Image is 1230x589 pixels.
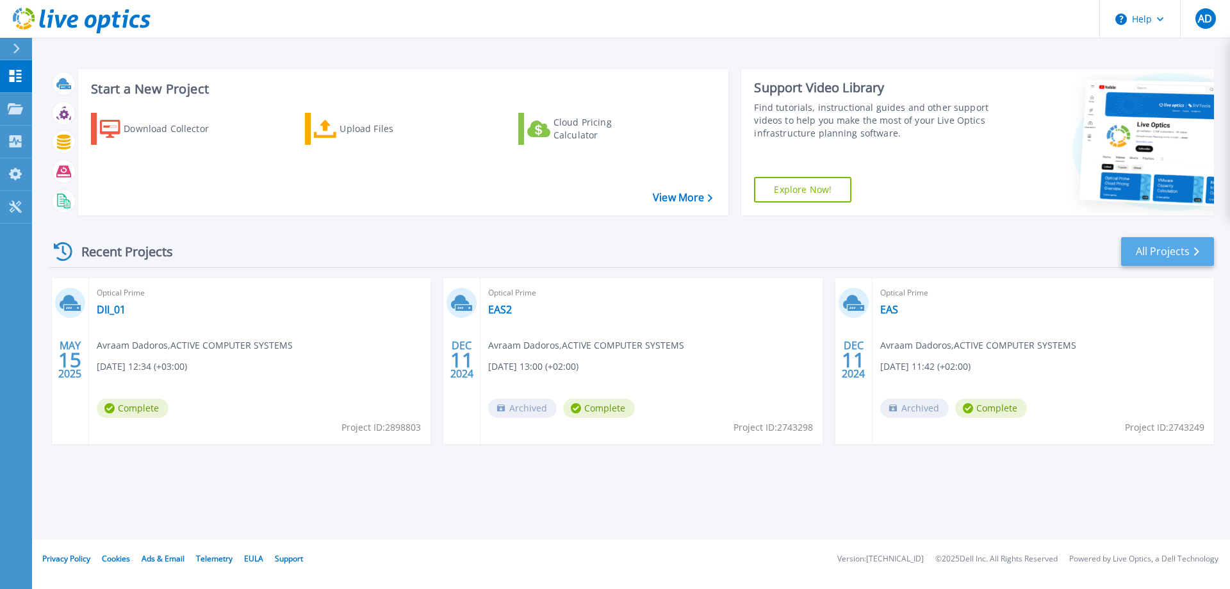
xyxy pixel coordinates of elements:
[880,286,1206,300] span: Optical Prime
[880,360,971,374] span: [DATE] 11:42 (+02:00)
[841,336,865,383] div: DEC 2024
[1198,13,1212,24] span: AD
[102,553,130,564] a: Cookies
[305,113,448,145] a: Upload Files
[275,553,303,564] a: Support
[1069,555,1218,563] li: Powered by Live Optics, a Dell Technology
[734,420,813,435] span: Project ID: 2743298
[488,360,578,374] span: [DATE] 13:00 (+02:00)
[340,116,442,142] div: Upload Files
[58,354,81,365] span: 15
[837,555,924,563] li: Version: [TECHNICAL_ID]
[553,116,656,142] div: Cloud Pricing Calculator
[49,236,190,267] div: Recent Projects
[842,354,865,365] span: 11
[488,286,814,300] span: Optical Prime
[1125,420,1204,435] span: Project ID: 2743249
[935,555,1058,563] li: © 2025 Dell Inc. All Rights Reserved
[880,399,949,418] span: Archived
[124,116,226,142] div: Download Collector
[91,82,712,96] h3: Start a New Project
[97,303,126,316] a: DII_01
[97,286,423,300] span: Optical Prime
[450,336,474,383] div: DEC 2024
[97,338,293,353] span: Avraam Dadoros , ACTIVE COMPUTER SYSTEMS
[754,101,995,140] div: Find tutorials, instructional guides and other support videos to help you make the most of your L...
[97,399,168,418] span: Complete
[488,338,684,353] span: Avraam Dadoros , ACTIVE COMPUTER SYSTEMS
[653,192,712,204] a: View More
[42,553,90,564] a: Privacy Policy
[754,79,995,96] div: Support Video Library
[91,113,234,145] a: Download Collector
[341,420,421,435] span: Project ID: 2898803
[1121,237,1214,266] a: All Projects
[196,553,233,564] a: Telemetry
[58,336,82,383] div: MAY 2025
[450,354,473,365] span: 11
[518,113,661,145] a: Cloud Pricing Calculator
[955,399,1027,418] span: Complete
[142,553,184,564] a: Ads & Email
[563,399,635,418] span: Complete
[488,303,512,316] a: EAS2
[244,553,263,564] a: EULA
[754,177,851,203] a: Explore Now!
[488,399,557,418] span: Archived
[97,360,187,374] span: [DATE] 12:34 (+03:00)
[880,303,898,316] a: EAS
[880,338,1076,353] span: Avraam Dadoros , ACTIVE COMPUTER SYSTEMS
